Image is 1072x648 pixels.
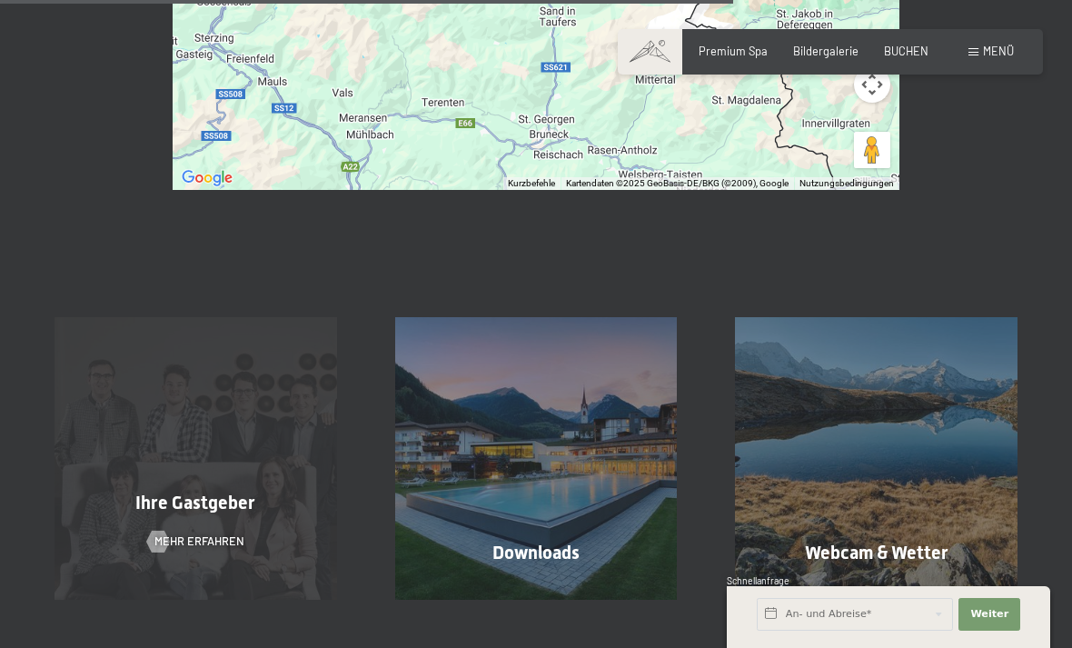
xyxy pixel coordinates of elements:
[566,178,789,188] span: Kartendaten ©2025 GeoBasis-DE/BKG (©2009), Google
[177,166,237,190] img: Google
[854,66,890,103] button: Kamerasteuerung für die Karte
[154,533,244,550] span: Mehr erfahren
[983,44,1014,58] span: Menü
[177,166,237,190] a: Dieses Gebiet in Google Maps öffnen (in neuem Fenster)
[958,598,1020,631] button: Weiter
[25,317,366,600] a: Anreise: Hotel Schwarzenstein in Luttach, Ahrntal, Südtirol, Italien Ihre Gastgeber Mehr erfahren
[799,178,894,188] a: Nutzungsbedingungen
[793,44,859,58] a: Bildergalerie
[805,542,948,563] span: Webcam & Wetter
[706,317,1047,600] a: Anreise: Hotel Schwarzenstein in Luttach, Ahrntal, Südtirol, Italien Webcam & Wetter
[135,492,255,513] span: Ihre Gastgeber
[884,44,928,58] a: BUCHEN
[508,177,555,190] button: Kurzbefehle
[854,132,890,168] button: Pegman auf die Karte ziehen, um Street View aufzurufen
[970,607,1008,622] span: Weiter
[492,542,580,563] span: Downloads
[727,575,789,586] span: Schnellanfrage
[699,44,768,58] a: Premium Spa
[366,317,707,600] a: Anreise: Hotel Schwarzenstein in Luttach, Ahrntal, Südtirol, Italien Downloads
